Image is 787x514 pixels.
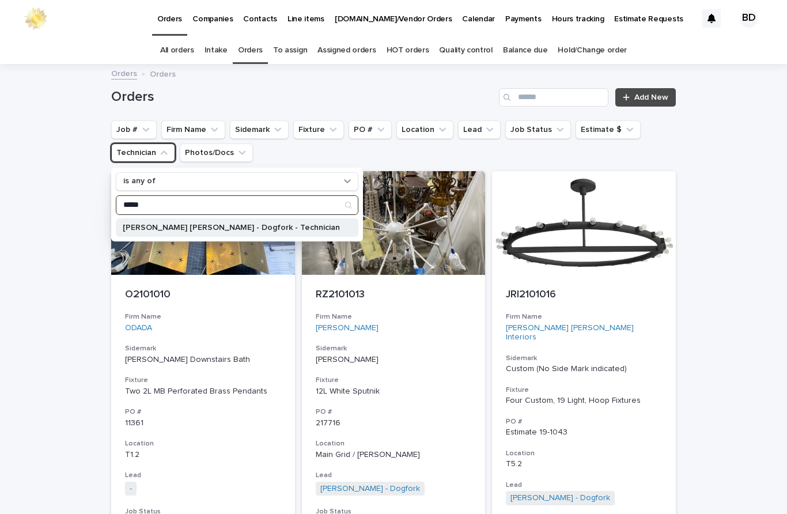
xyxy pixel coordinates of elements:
p: Estimate 19-1043 [506,428,662,437]
button: Photos/Docs [180,143,253,162]
h3: Lead [316,471,472,480]
h3: PO # [316,407,472,417]
h3: Lead [506,481,662,490]
div: Two 2L MB Perforated Brass Pendants [125,387,281,396]
img: 0ffKfDbyRa2Iv8hnaAqg [23,7,48,30]
a: Quality control [439,37,492,64]
p: 11361 [125,418,281,428]
h3: Location [316,439,472,448]
a: Orders [238,37,263,64]
button: Technician [111,143,175,162]
a: To assign [273,37,307,64]
button: Lead [458,120,501,139]
p: JRI2101016 [506,289,662,301]
p: Custom (No Side Mark indicated) [506,364,662,374]
a: ODADA [125,323,152,333]
button: Firm Name [161,120,225,139]
p: Main Grid / [PERSON_NAME] [316,450,472,460]
a: [PERSON_NAME] - Dogfork [320,484,420,494]
h3: Lead [125,471,281,480]
a: Intake [205,37,228,64]
h3: Firm Name [506,312,662,322]
h1: Orders [111,89,494,105]
input: Search [116,196,358,214]
span: Add New [634,93,668,101]
p: [PERSON_NAME] Downstairs Bath [125,355,281,365]
h3: Location [125,439,281,448]
p: T5.2 [506,459,662,469]
button: Location [396,120,453,139]
h3: Sidemark [506,354,662,363]
button: Job Status [505,120,571,139]
a: [PERSON_NAME] [PERSON_NAME] Interiors [506,323,662,343]
a: Hold/Change order [558,37,627,64]
a: [PERSON_NAME] [316,323,379,333]
button: Sidemark [230,120,289,139]
div: Search [116,195,358,215]
button: Job # [111,120,157,139]
a: Add New [615,88,676,107]
a: [PERSON_NAME] - Dogfork [510,493,610,503]
h3: Fixture [125,376,281,385]
h3: Fixture [316,376,472,385]
button: Estimate $ [576,120,641,139]
p: Orders [150,67,176,80]
input: Search [499,88,608,107]
div: BD [740,9,758,28]
button: Fixture [293,120,344,139]
a: - [130,484,132,494]
a: HOT orders [387,37,429,64]
div: Four Custom, 19 Light, Hoop Fixtures [506,396,662,406]
h3: Fixture [506,385,662,395]
h3: PO # [506,417,662,426]
p: 217716 [316,418,472,428]
h3: Sidemark [125,344,281,353]
div: 12L White Sputnik [316,387,472,396]
a: Balance due [503,37,548,64]
a: Orders [111,66,137,80]
p: O2101010 [125,289,281,301]
h3: Firm Name [125,312,281,322]
a: All orders [160,37,194,64]
h3: Firm Name [316,312,472,322]
h3: Sidemark [316,344,472,353]
p: is any of [123,176,156,186]
p: T1.2 [125,450,281,460]
h3: PO # [125,407,281,417]
h3: Location [506,449,662,458]
p: [PERSON_NAME] [316,355,472,365]
p: RZ2101013 [316,289,472,301]
p: [PERSON_NAME] [PERSON_NAME] - Dogfork - Technician [123,224,340,232]
button: PO # [349,120,392,139]
a: Assigned orders [317,37,376,64]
